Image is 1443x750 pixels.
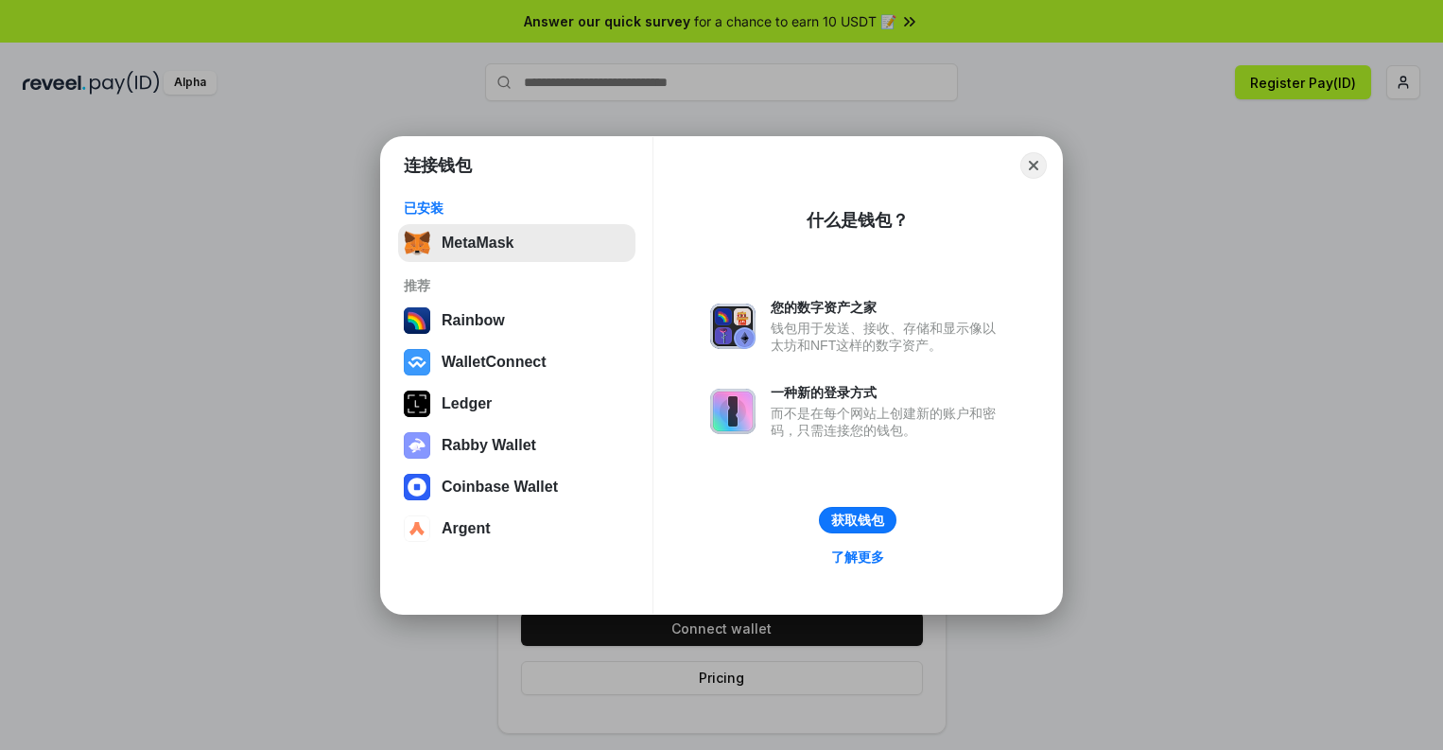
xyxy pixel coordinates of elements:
img: svg+xml,%3Csvg%20xmlns%3D%22http%3A%2F%2Fwww.w3.org%2F2000%2Fsvg%22%20fill%3D%22none%22%20viewBox... [404,432,430,459]
button: Ledger [398,385,635,423]
div: WalletConnect [442,354,547,371]
h1: 连接钱包 [404,154,472,177]
img: svg+xml,%3Csvg%20width%3D%22120%22%20height%3D%22120%22%20viewBox%3D%220%200%20120%20120%22%20fil... [404,307,430,334]
div: 而不是在每个网站上创建新的账户和密码，只需连接您的钱包。 [771,405,1005,439]
button: Rainbow [398,302,635,340]
div: Rainbow [442,312,505,329]
div: Coinbase Wallet [442,479,558,496]
div: Rabby Wallet [442,437,536,454]
img: svg+xml,%3Csvg%20width%3D%2228%22%20height%3D%2228%22%20viewBox%3D%220%200%2028%2028%22%20fill%3D... [404,474,430,500]
div: Ledger [442,395,492,412]
button: 获取钱包 [819,507,896,533]
div: Argent [442,520,491,537]
img: svg+xml,%3Csvg%20xmlns%3D%22http%3A%2F%2Fwww.w3.org%2F2000%2Fsvg%22%20fill%3D%22none%22%20viewBox... [710,304,756,349]
div: 什么是钱包？ [807,209,909,232]
img: svg+xml,%3Csvg%20fill%3D%22none%22%20height%3D%2233%22%20viewBox%3D%220%200%2035%2033%22%20width%... [404,230,430,256]
button: MetaMask [398,224,635,262]
div: 推荐 [404,277,630,294]
button: Coinbase Wallet [398,468,635,506]
img: svg+xml,%3Csvg%20width%3D%2228%22%20height%3D%2228%22%20viewBox%3D%220%200%2028%2028%22%20fill%3D... [404,515,430,542]
div: 已安装 [404,200,630,217]
button: WalletConnect [398,343,635,381]
button: Close [1020,152,1047,179]
div: 钱包用于发送、接收、存储和显示像以太坊和NFT这样的数字资产。 [771,320,1005,354]
img: svg+xml,%3Csvg%20xmlns%3D%22http%3A%2F%2Fwww.w3.org%2F2000%2Fsvg%22%20fill%3D%22none%22%20viewBox... [710,389,756,434]
div: 了解更多 [831,549,884,566]
div: 一种新的登录方式 [771,384,1005,401]
div: 获取钱包 [831,512,884,529]
div: 您的数字资产之家 [771,299,1005,316]
div: MetaMask [442,235,513,252]
img: svg+xml,%3Csvg%20width%3D%2228%22%20height%3D%2228%22%20viewBox%3D%220%200%2028%2028%22%20fill%3D... [404,349,430,375]
img: svg+xml,%3Csvg%20xmlns%3D%22http%3A%2F%2Fwww.w3.org%2F2000%2Fsvg%22%20width%3D%2228%22%20height%3... [404,391,430,417]
button: Rabby Wallet [398,427,635,464]
a: 了解更多 [820,545,895,569]
button: Argent [398,510,635,548]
